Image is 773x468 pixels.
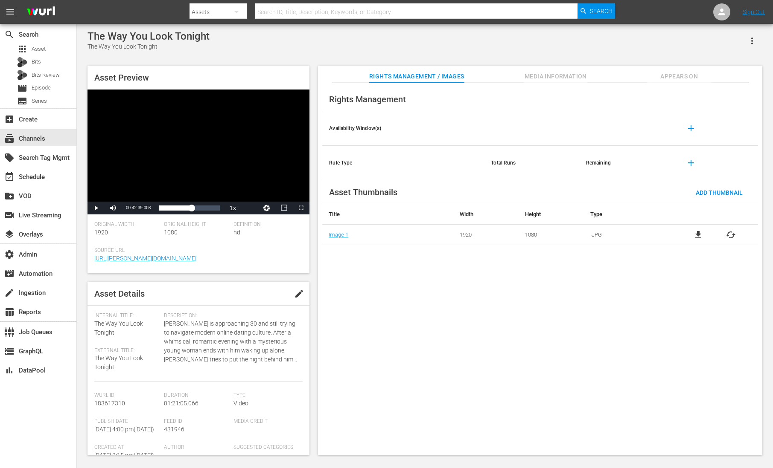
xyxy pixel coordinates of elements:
td: .JPG [584,225,671,245]
div: The Way You Look Tonight [88,30,210,42]
span: Asset Preview [94,72,149,83]
span: settings [4,249,15,260]
span: Publish Date [94,418,160,425]
button: edit [289,283,309,304]
span: Description: [164,312,299,319]
span: Suggested Categories [233,444,299,451]
span: The Way You Look Tonight [94,320,143,336]
a: Sign Out [743,9,765,15]
span: Source Url [94,247,298,254]
span: 431946 [164,426,184,433]
span: Asset Thumbnails [329,187,397,197]
span: VOD [4,191,15,201]
span: Search Tag Mgmt [4,153,15,163]
span: Definition [233,221,299,228]
span: Original Width [94,221,160,228]
span: Channels [4,133,15,144]
span: Created At [94,444,160,451]
button: Play [88,202,105,214]
div: Bits [17,57,27,67]
td: 1920 [453,225,519,245]
th: Availability Window(s) [322,111,484,146]
th: Height [519,204,584,225]
span: Search [4,29,15,40]
button: Mute [105,202,122,214]
a: Image 1 [329,231,348,238]
span: DataPool [4,365,15,376]
span: Media Information [524,71,588,82]
span: Episode [32,84,51,92]
th: Width [453,204,519,225]
span: Bits [32,58,41,66]
span: Job Queues [4,327,15,337]
span: 01:21:05.066 [164,400,198,407]
th: Type [584,204,671,225]
button: Search [578,3,615,19]
th: Title [322,204,453,225]
div: Progress Bar [159,205,220,211]
span: Series [17,96,27,106]
span: Appears On [647,71,711,82]
span: GraphQL [4,346,15,356]
span: Overlays [4,229,15,240]
span: switch_video [4,210,15,220]
span: Reports [4,307,15,317]
th: Rule Type [322,146,484,180]
div: Video Player [88,90,309,214]
span: 1080 [164,229,178,236]
span: Media Credit [233,418,299,425]
span: External Title: [94,347,160,354]
span: add [686,123,696,133]
span: add [686,158,696,168]
span: Ingestion [4,288,15,298]
div: Bits Review [17,70,27,80]
button: add [681,153,701,173]
th: Total Runs [484,146,579,180]
img: ans4CAIJ8jUAAAAAAAAAAAAAAAAAAAAAAAAgQb4GAAAAAAAAAAAAAAAAAAAAAAAAJMjXAAAAAAAAAAAAAAAAAAAAAAAAgAT5G... [20,2,61,22]
button: Add Thumbnail [689,185,750,200]
span: Episode [17,83,27,93]
span: Video [233,400,248,407]
span: Schedule [4,172,15,182]
span: Feed ID [164,418,229,425]
td: 1080 [519,225,584,245]
span: Automation [4,269,15,279]
span: Bits Review [32,71,60,79]
span: Add Thumbnail [689,189,750,196]
span: Series [32,97,47,105]
span: menu [5,7,15,17]
span: hd [233,229,240,236]
span: Original Height [164,221,229,228]
span: 183617310 [94,400,125,407]
button: cached [726,230,736,240]
span: Create [4,114,15,124]
button: Jump To Time [258,202,275,214]
span: Asset [17,44,27,54]
button: add [681,118,701,139]
a: file_download [693,230,703,240]
span: Type [233,392,299,399]
span: Rights Management [329,94,406,104]
span: edit [294,289,304,299]
span: Author [164,444,229,451]
span: Search [590,3,613,19]
button: Fullscreen [292,202,309,214]
span: Duration [164,392,229,399]
span: [DATE] 4:00 pm ( [DATE] ) [94,426,154,433]
span: [PERSON_NAME] is approaching 30 and still trying to navigate modern online dating culture. After ... [164,319,299,364]
span: 1920 [94,229,108,236]
div: The Way You Look Tonight [88,42,210,51]
span: Wurl Id [94,392,160,399]
span: [DATE] 2:15 am ( [DATE] ) [94,452,154,459]
span: 00:42:39.008 [126,205,151,210]
button: Exit Picture-in-Picture [275,202,292,214]
a: [URL][PERSON_NAME][DOMAIN_NAME] [94,255,196,262]
span: Asset Details [94,289,145,299]
button: Playback Rate [224,202,241,214]
span: Asset [32,45,46,53]
th: Remaining [579,146,674,180]
span: Rights Management / Images [369,71,464,82]
span: Internal Title: [94,312,160,319]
